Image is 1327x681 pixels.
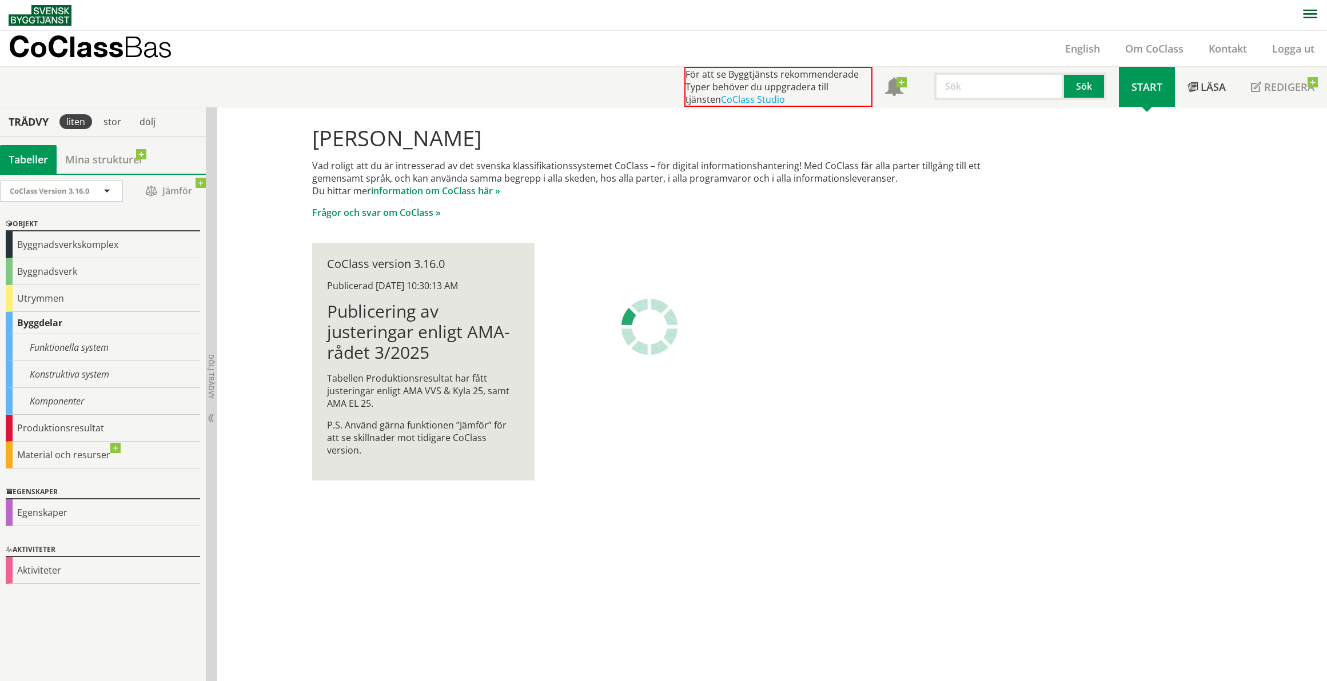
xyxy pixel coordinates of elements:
img: Laddar [621,298,678,355]
div: Egenskaper [6,499,200,526]
p: Vad roligt att du är intresserad av det svenska klassifikationssystemet CoClass – för digital inf... [312,159,1015,197]
div: CoClass version 3.16.0 [327,258,520,270]
div: Publicerad [DATE] 10:30:13 AM [327,279,520,292]
a: Redigera [1238,67,1327,107]
button: Sök [1064,73,1106,100]
p: CoClass [9,40,172,53]
span: Jämför [134,181,203,201]
h1: Publicering av justeringar enligt AMA-rådet 3/2025 [327,301,520,363]
a: Om CoClass [1113,42,1196,55]
span: CoClass Version 3.16.0 [10,186,89,196]
span: Start [1131,80,1162,94]
a: Läsa [1175,67,1238,107]
div: Utrymmen [6,285,200,312]
h1: [PERSON_NAME] [312,125,1015,150]
a: information om CoClass här » [371,185,500,197]
a: Start [1119,67,1175,107]
div: Objekt [6,218,200,231]
div: Byggnadsverk [6,258,200,285]
div: Funktionella system [6,334,200,361]
div: Egenskaper [6,486,200,499]
div: Byggdelar [6,312,200,334]
div: liten [59,114,92,129]
a: CoClass Studio [721,93,785,106]
div: Trädvy [2,115,55,128]
input: Sök [934,73,1064,100]
div: Konstruktiva system [6,361,200,388]
a: Kontakt [1196,42,1260,55]
p: Tabellen Produktionsresultat har fått justeringar enligt AMA VVS & Kyla 25, samt AMA EL 25. [327,372,520,410]
div: stor [97,114,128,129]
div: Komponenter [6,388,200,415]
span: Läsa [1201,80,1226,94]
span: Notifikationer [885,79,903,97]
a: CoClassBas [9,31,197,66]
span: Redigera [1264,80,1314,94]
a: English [1053,42,1113,55]
a: Logga ut [1260,42,1327,55]
div: Produktionsresultat [6,415,200,442]
span: Dölj trädvy [206,354,216,399]
div: dölj [133,114,162,129]
div: Aktiviteter [6,543,200,557]
div: Byggnadsverkskomplex [6,231,200,258]
div: Material och resurser [6,442,200,468]
p: P.S. Använd gärna funktionen ”Jämför” för att se skillnader mot tidigare CoClass version. [327,419,520,456]
a: Mina strukturer [57,145,152,174]
div: Aktiviteter [6,557,200,584]
div: För att se Byggtjänsts rekommenderade Typer behöver du uppgradera till tjänsten [684,67,872,107]
img: Svensk Byggtjänst [9,5,71,26]
span: Bas [123,30,172,63]
a: Frågor och svar om CoClass » [312,206,441,219]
